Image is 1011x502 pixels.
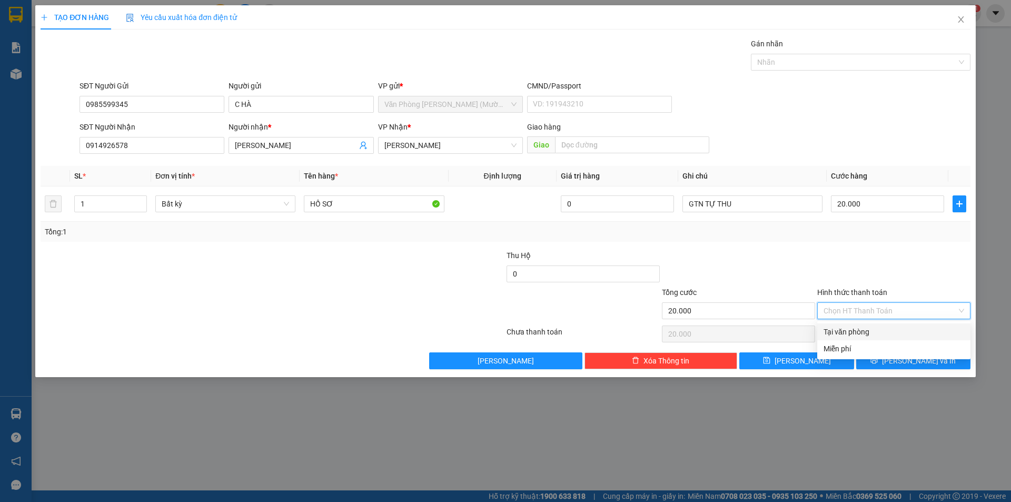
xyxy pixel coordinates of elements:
[68,15,101,83] b: BIÊN NHẬN GỬI HÀNG
[561,172,600,180] span: Giá trị hàng
[41,14,48,21] span: plus
[229,80,373,92] div: Người gửi
[946,5,976,35] button: Close
[831,172,867,180] span: Cước hàng
[763,357,770,365] span: save
[384,96,517,112] span: Văn Phòng Trần Phú (Mường Thanh)
[88,50,145,63] li: (c) 2017
[378,123,408,131] span: VP Nhận
[74,172,83,180] span: SL
[45,226,390,238] div: Tổng: 1
[953,200,966,208] span: plus
[527,123,561,131] span: Giao hàng
[632,357,639,365] span: delete
[45,195,62,212] button: delete
[80,80,224,92] div: SĐT Người Gửi
[775,355,831,367] span: [PERSON_NAME]
[643,355,689,367] span: Xóa Thông tin
[229,121,373,133] div: Người nhận
[882,355,956,367] span: [PERSON_NAME] và In
[662,288,697,297] span: Tổng cước
[155,172,195,180] span: Đơn vị tính
[13,13,66,66] img: logo.jpg
[870,357,878,365] span: printer
[817,288,887,297] label: Hình thức thanh toán
[80,121,224,133] div: SĐT Người Nhận
[429,352,582,369] button: [PERSON_NAME]
[114,13,140,38] img: logo.jpg
[359,141,368,150] span: user-add
[856,352,970,369] button: printer[PERSON_NAME] và In
[507,251,531,260] span: Thu Hộ
[739,352,854,369] button: save[PERSON_NAME]
[678,166,827,186] th: Ghi chú
[824,343,964,355] div: Miễn phí
[682,195,822,212] input: Ghi Chú
[527,80,672,92] div: CMND/Passport
[126,13,237,22] span: Yêu cầu xuất hóa đơn điện tử
[957,15,965,24] span: close
[304,172,338,180] span: Tên hàng
[378,80,523,92] div: VP gửi
[751,40,783,48] label: Gán nhãn
[953,195,966,212] button: plus
[506,326,661,344] div: Chưa thanh toán
[484,172,521,180] span: Định lượng
[88,40,145,48] b: [DOMAIN_NAME]
[555,136,709,153] input: Dọc đường
[384,137,517,153] span: Phạm Ngũ Lão
[126,14,134,22] img: icon
[13,68,60,117] b: [PERSON_NAME]
[824,326,964,338] div: Tại văn phòng
[304,195,444,212] input: VD: Bàn, Ghế
[561,195,674,212] input: 0
[478,355,534,367] span: [PERSON_NAME]
[584,352,738,369] button: deleteXóa Thông tin
[41,13,109,22] span: TẠO ĐƠN HÀNG
[527,136,555,153] span: Giao
[162,196,289,212] span: Bất kỳ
